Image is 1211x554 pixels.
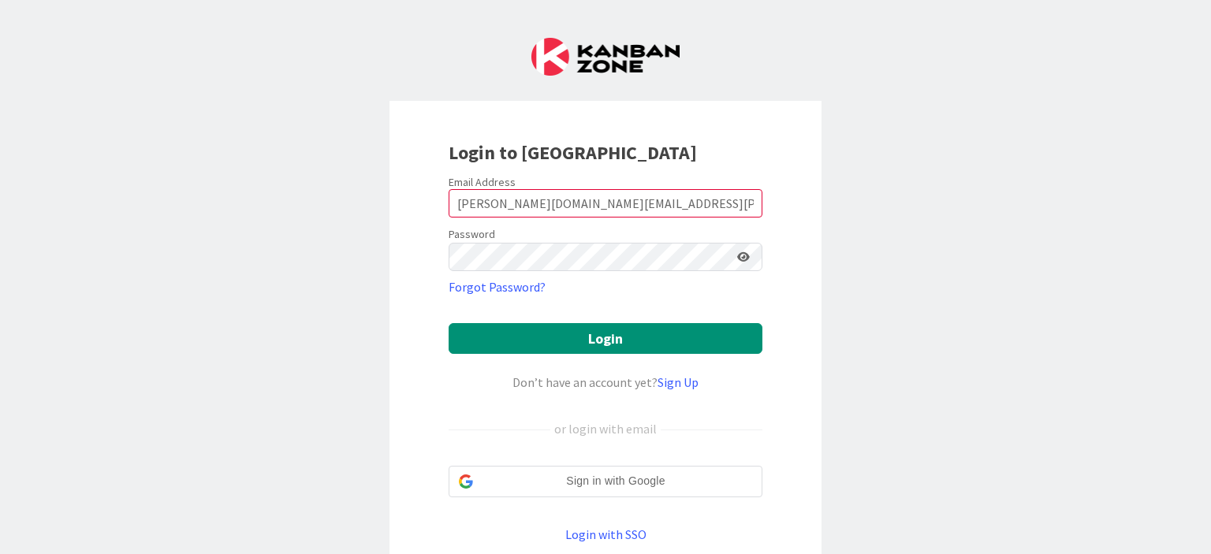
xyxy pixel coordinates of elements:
label: Password [449,226,495,243]
div: or login with email [550,419,661,438]
a: Login with SSO [565,526,646,542]
span: Sign in with Google [479,473,752,489]
div: Sign in with Google [449,466,762,497]
button: Login [449,323,762,354]
a: Forgot Password? [449,277,546,296]
a: Sign Up [658,374,699,390]
b: Login to [GEOGRAPHIC_DATA] [449,140,697,165]
div: Don’t have an account yet? [449,373,762,392]
img: Kanban Zone [531,38,680,76]
label: Email Address [449,175,516,189]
